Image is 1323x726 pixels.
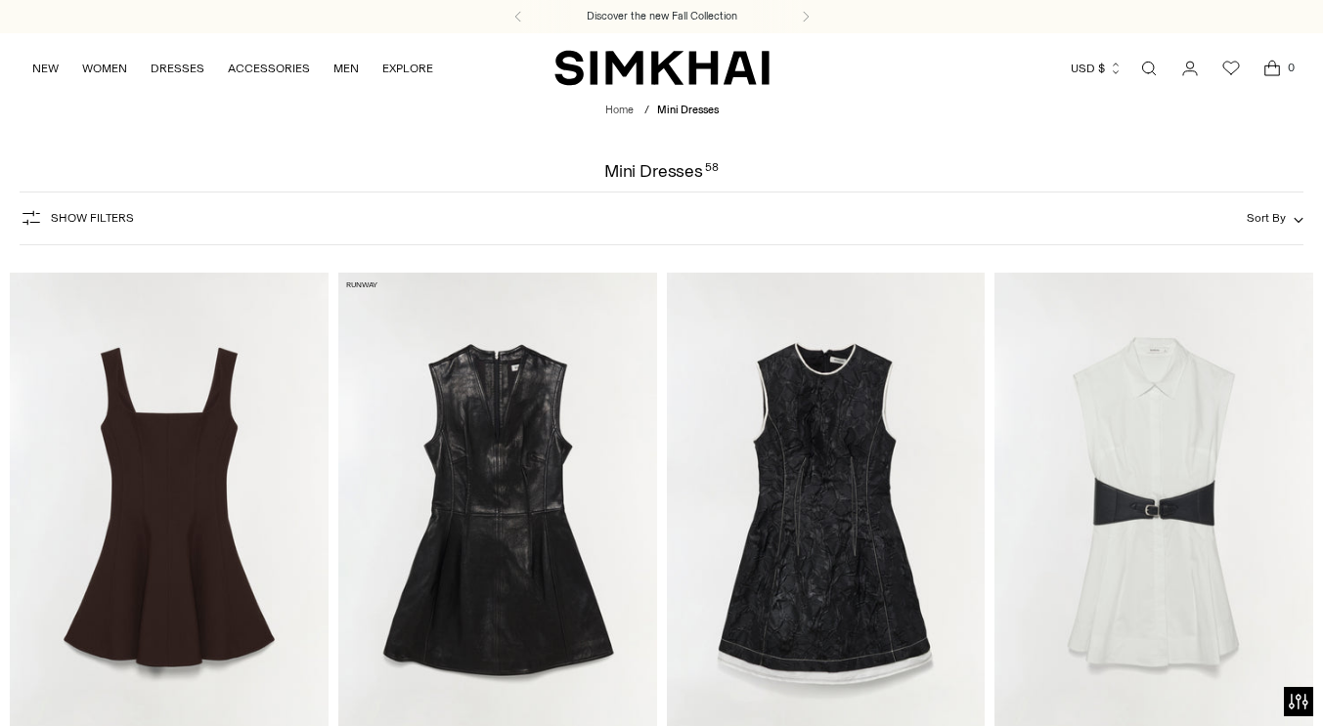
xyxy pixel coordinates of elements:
a: Wishlist [1212,49,1251,88]
button: Sort By [1247,207,1303,229]
a: Open search modal [1129,49,1169,88]
button: USD $ [1071,47,1123,90]
a: WOMEN [82,47,127,90]
a: Go to the account page [1170,49,1210,88]
a: Home [605,104,634,116]
span: Sort By [1247,211,1286,225]
span: Show Filters [51,211,134,225]
div: 58 [705,162,719,180]
a: NEW [32,47,59,90]
button: Show Filters [20,202,134,234]
h1: Mini Dresses [604,162,719,180]
div: / [644,103,649,119]
a: SIMKHAI [554,49,770,87]
nav: breadcrumbs [605,103,719,119]
a: DRESSES [151,47,204,90]
span: 0 [1282,59,1300,76]
a: EXPLORE [382,47,433,90]
a: Discover the new Fall Collection [587,9,737,24]
span: Mini Dresses [657,104,719,116]
a: MEN [333,47,359,90]
a: Open cart modal [1253,49,1292,88]
a: ACCESSORIES [228,47,310,90]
